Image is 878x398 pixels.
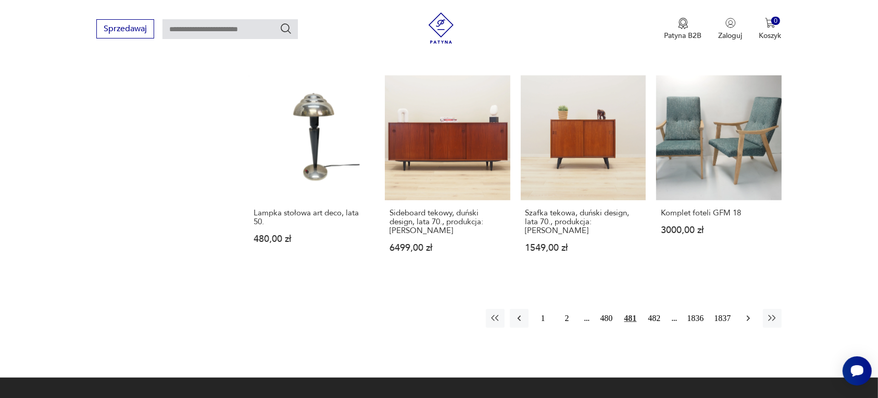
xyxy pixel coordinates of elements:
p: 1549,00 zł [525,243,642,252]
button: 1 [534,309,553,328]
button: 480 [597,309,616,328]
a: Ikona medaluPatyna B2B [664,18,702,41]
h3: Komplet foteli GFM 18 [661,209,777,217]
img: Ikona medalu [678,18,688,29]
p: Zaloguj [719,31,743,41]
a: Sprzedawaj [96,26,154,33]
p: 3000,00 zł [661,226,777,235]
a: Szafka tekowa, duński design, lata 70., produkcja: DaniaSzafka tekowa, duński design, lata 70., p... [521,75,646,273]
p: Koszyk [759,31,782,41]
img: Ikonka użytkownika [725,18,736,28]
div: 0 [771,17,780,25]
h3: Szafka tekowa, duński design, lata 70., produkcja: [PERSON_NAME] [525,209,642,235]
p: 6499,00 zł [390,243,506,252]
button: Zaloguj [719,18,743,41]
button: Sprzedawaj [96,19,154,38]
img: Patyna - sklep z meblami i dekoracjami vintage [425,12,457,44]
h3: Sideboard tekowy, duński design, lata 70., produkcja: [PERSON_NAME] [390,209,506,235]
button: 481 [621,309,640,328]
p: 480,00 zł [254,235,370,243]
button: 1836 [685,309,707,328]
p: Patyna B2B [664,31,702,41]
a: Sideboard tekowy, duński design, lata 70., produkcja: DaniaSideboard tekowy, duński design, lata ... [385,75,510,273]
button: 482 [645,309,664,328]
button: 0Koszyk [759,18,782,41]
img: Ikona koszyka [765,18,775,28]
button: 2 [558,309,576,328]
button: 1837 [712,309,734,328]
button: Patyna B2B [664,18,702,41]
h3: Lampka stołowa art deco, lata 50. [254,209,370,226]
iframe: Smartsupp widget button [843,356,872,386]
a: Komplet foteli GFM 18Komplet foteli GFM 183000,00 zł [656,75,782,273]
button: Szukaj [280,22,292,35]
a: Lampka stołowa art deco, lata 50.Lampka stołowa art deco, lata 50.480,00 zł [249,75,374,273]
